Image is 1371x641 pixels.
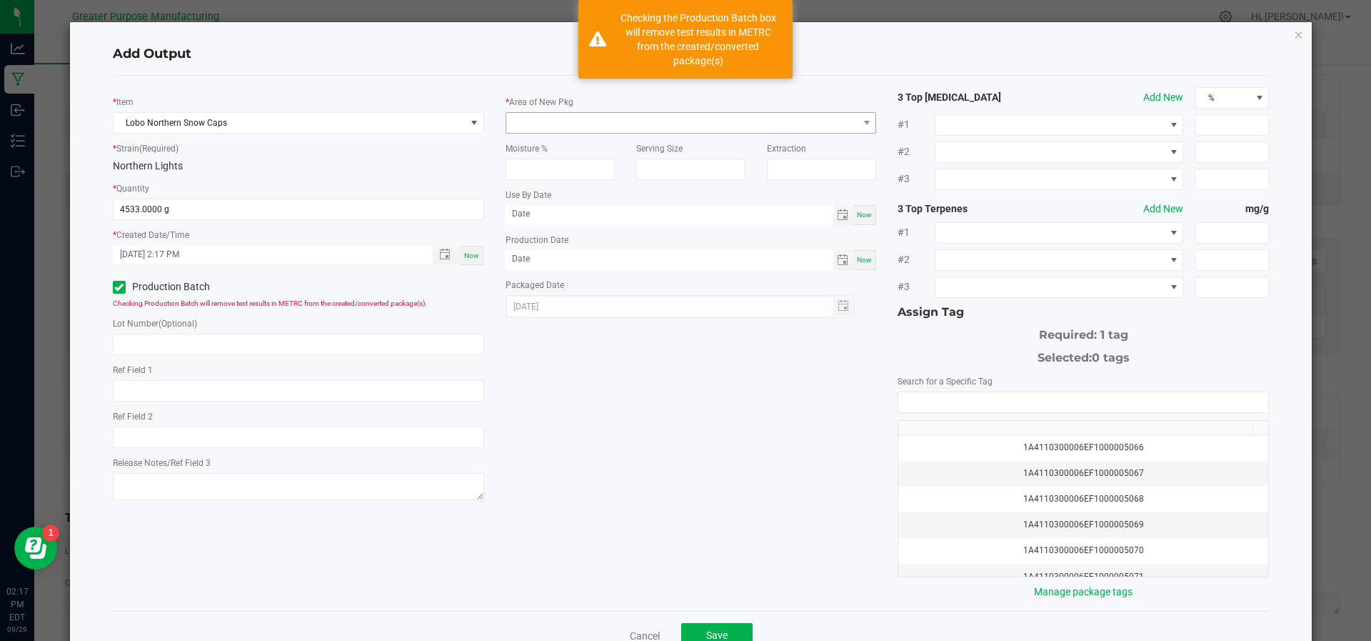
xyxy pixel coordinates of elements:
[767,142,806,155] label: Extraction
[116,96,134,109] label: Item
[907,467,1260,480] div: 1A4110300006EF1000005067
[636,142,683,155] label: Serving Size
[898,117,935,132] span: #1
[1143,90,1183,105] button: Add New
[907,518,1260,532] div: 1A4110300006EF1000005069
[139,144,179,154] span: (Required)
[116,182,149,195] label: Quantity
[116,142,179,155] label: Strain
[1092,351,1130,364] span: 0 tags
[898,304,1269,321] div: Assign Tag
[113,45,1270,64] h4: Add Output
[114,113,466,133] span: Lobo Northern Snow Caps
[898,392,1268,412] input: NO DATA FOUND
[113,279,288,294] label: Production Batch
[1143,202,1183,217] button: Add New
[113,410,153,423] label: Ref Field 2
[159,319,197,329] span: (Optional)
[898,252,935,267] span: #2
[506,250,833,268] input: Date
[114,246,418,264] input: Created Datetime
[898,279,935,294] span: #3
[614,11,782,68] div: Checking the Production Batch box will remove test results in METRC from the created/converted pa...
[113,299,427,307] span: Checking Production Batch will remove test results in METRC from the created/converted package(s).
[706,630,728,641] span: Save
[506,189,551,202] label: Use By Date
[506,234,568,247] label: Production Date
[898,344,1269,367] div: Selected:
[907,492,1260,506] div: 1A4110300006EF1000005068
[1195,88,1250,108] span: %
[113,457,211,469] label: Release Notes/Ref Field 3
[506,205,833,223] input: Date
[14,527,57,570] iframe: Resource center
[935,222,1183,244] span: NO DATA FOUND
[935,114,1183,136] span: NO DATA FOUND
[1195,202,1269,217] strong: mg/g
[935,169,1183,190] span: NO DATA FOUND
[907,570,1260,584] div: 1A4110300006EF1000005071
[935,249,1183,271] span: NO DATA FOUND
[857,256,872,264] span: Now
[898,90,1046,105] strong: 3 Top [MEDICAL_DATA]
[506,142,548,155] label: Moisture %
[907,441,1260,454] div: 1A4110300006EF1000005066
[1034,586,1133,597] a: Manage package tags
[506,279,564,292] label: Packaged Date
[113,317,197,330] label: Lot Number
[898,375,993,388] label: Search for a Specific Tag
[433,246,461,264] span: Toggle popup
[113,160,183,172] span: Northern Lights
[857,211,872,219] span: Now
[898,225,935,240] span: #1
[833,205,854,225] span: Toggle calendar
[509,96,573,109] label: Area of New Pkg
[898,172,935,187] span: #3
[113,364,153,377] label: Ref Field 1
[935,141,1183,163] span: NO DATA FOUND
[833,250,854,270] span: Toggle calendar
[116,229,189,242] label: Created Date/Time
[898,144,935,159] span: #2
[898,321,1269,344] div: Required: 1 tag
[42,525,59,542] iframe: Resource center unread badge
[464,252,479,259] span: Now
[935,277,1183,298] span: NO DATA FOUND
[907,544,1260,557] div: 1A4110300006EF1000005070
[898,202,1046,217] strong: 3 Top Terpenes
